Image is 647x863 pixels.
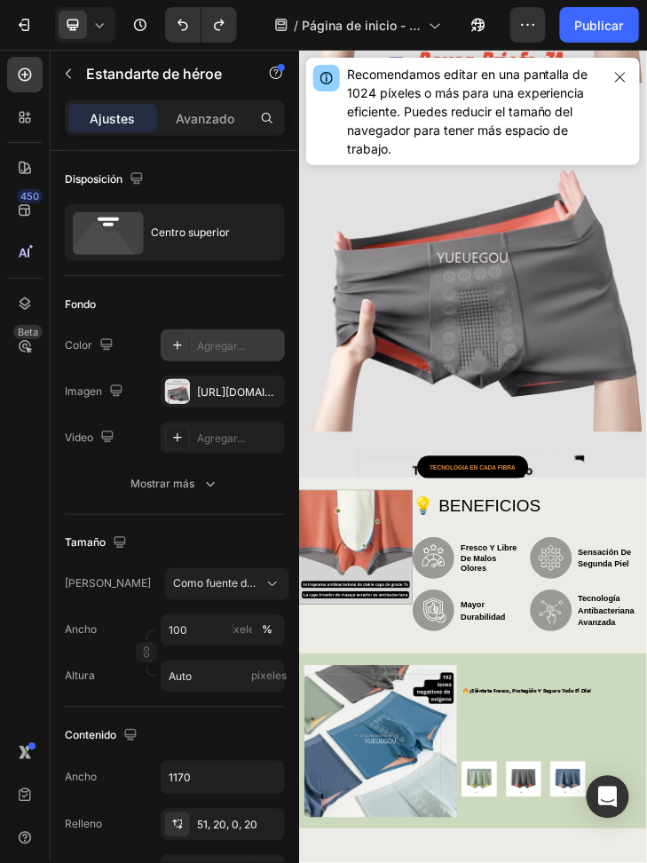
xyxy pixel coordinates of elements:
font: Color [65,338,92,352]
font: Agregar... [197,339,245,352]
font: Ancho [65,623,97,637]
font: [PERSON_NAME] [65,577,151,590]
button: Publicar [560,7,639,43]
input: píxeles% [161,614,285,646]
input: Auto [162,762,284,794]
font: Disposición [65,172,122,186]
font: Tamaño [65,536,106,550]
font: píxeles [251,669,287,683]
button: Mostrar más [65,468,285,500]
font: Página de inicio - [DATE][PERSON_NAME] 12:00:54 [302,18,421,70]
font: Publicar [575,18,624,33]
font: Avanzado [176,111,234,126]
font: Como fuente de banner [173,577,291,590]
font: Beta [18,326,38,338]
font: Fondo [65,297,96,311]
font: píxeles [225,623,260,637]
font: Centro superior [151,226,230,239]
div: Deshacer/Rehacer [165,7,237,43]
p: Estandarte de héroe [86,63,237,84]
button: % [232,620,253,641]
font: Mostrar más [130,477,194,490]
font: Ajustes [91,111,136,126]
font: / [294,18,298,33]
font: [URL][DOMAIN_NAME] [197,385,312,399]
font: Recomendamos editar en una pantalla de 1024 píxeles o más para una experiencia eficiente. Puedes ... [347,67,588,156]
font: Imagen [65,384,102,398]
font: Altura [65,669,95,683]
font: Relleno [65,818,102,831]
div: Abrir Intercom Messenger [587,776,629,819]
button: píxeles [256,620,278,641]
button: Como fuente de banner [165,568,289,600]
font: Contenido [65,729,116,742]
font: Ancho [65,771,97,784]
font: % [262,623,272,637]
font: 450 [20,190,39,202]
input: píxeles [161,661,285,693]
font: 51, 20, 0, 20 [197,819,257,832]
font: Video [65,431,93,444]
font: Estandarte de héroe [86,65,222,83]
font: Agregar... [197,431,245,445]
